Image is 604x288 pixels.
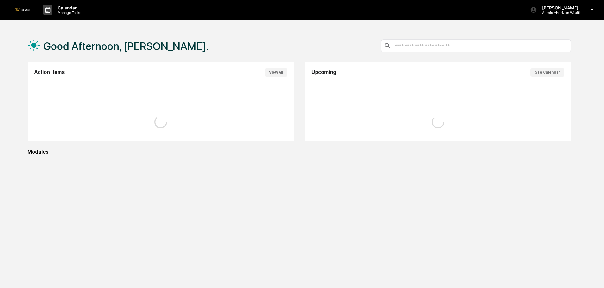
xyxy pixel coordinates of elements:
[52,10,84,15] p: Manage Tasks
[537,10,582,15] p: Admin • Horizon Wealth
[28,149,571,155] div: Modules
[530,68,564,77] button: See Calendar
[34,70,65,75] h2: Action Items
[52,5,84,10] p: Calendar
[265,68,287,77] button: View All
[311,70,336,75] h2: Upcoming
[43,40,209,52] h1: Good Afternoon, [PERSON_NAME].
[15,8,30,11] img: logo
[537,5,582,10] p: [PERSON_NAME]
